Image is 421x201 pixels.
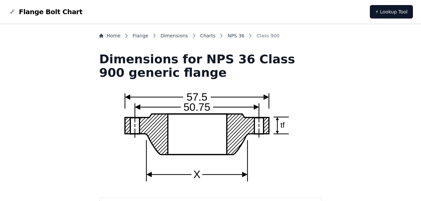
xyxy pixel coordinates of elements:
nav: Breadcrumb [99,32,322,42]
text: tf [281,121,285,129]
text: X [194,168,201,180]
a: Home [99,32,120,39]
span: Flange Bolt Chart [19,7,82,16]
a: NPS 36 [227,32,244,39]
a: Flange [133,32,148,39]
a: Charts [200,32,216,39]
a: Dimensions [161,32,188,39]
a: ⚡ Lookup Tool [370,5,413,19]
h1: Dimensions for NPS 36 Class 900 generic flange [99,53,322,79]
text: 57.5 [187,91,208,103]
text: 50.75 [184,101,211,113]
a: Flange Bolt Chart LogoFlange Bolt Chart [8,7,82,16]
img: Flange Bolt Chart Logo [8,8,16,16]
span: Class 900 [256,32,279,39]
